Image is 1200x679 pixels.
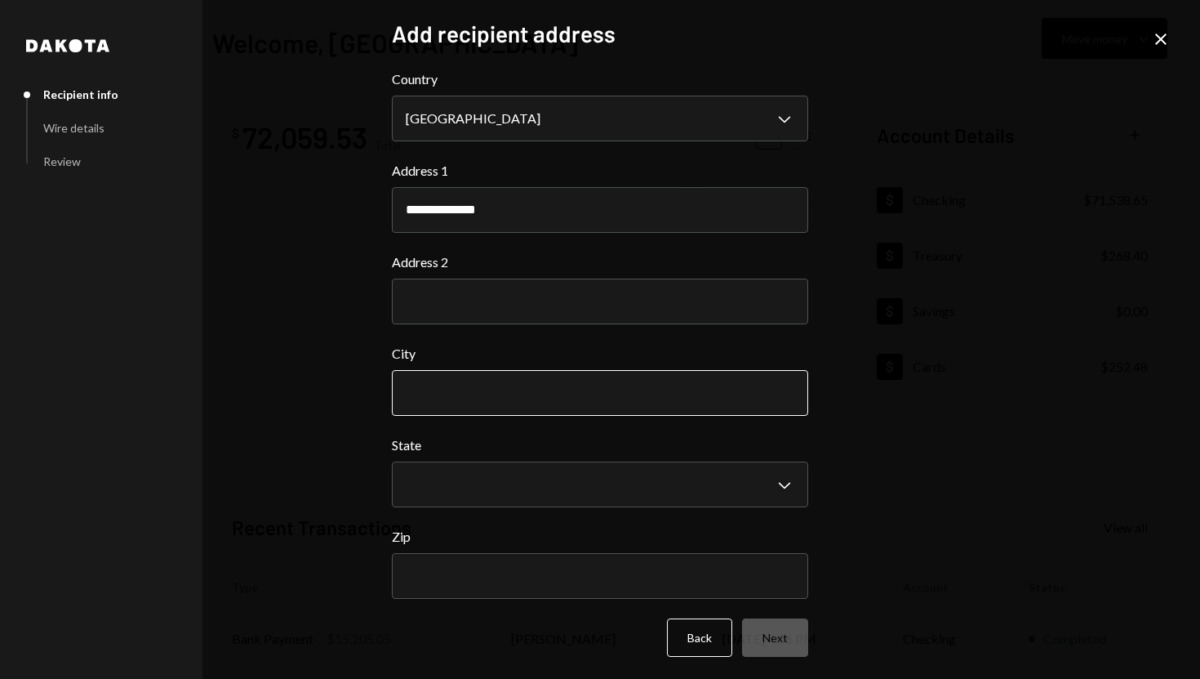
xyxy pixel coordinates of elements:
label: Country [392,69,808,89]
label: Zip [392,527,808,547]
label: Address 2 [392,252,808,272]
div: Review [43,154,81,168]
h2: Add recipient address [392,18,808,50]
button: Country [392,96,808,141]
button: State [392,462,808,507]
label: Address 1 [392,161,808,181]
div: Recipient info [43,87,118,101]
label: City [392,344,808,364]
label: State [392,436,808,455]
div: Wire details [43,121,104,135]
button: Back [667,619,732,657]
